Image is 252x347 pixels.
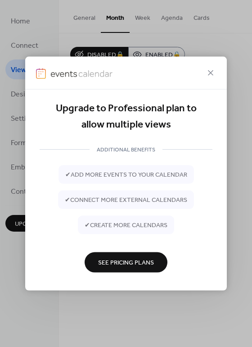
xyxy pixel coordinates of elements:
span: ADDITIONAL BENEFITS [90,145,162,155]
div: Upgrade to Professional plan to allow multiple views [40,100,212,133]
span: ✔ connect more external calendars [65,196,187,205]
span: ✔ add more events to your calendar [65,170,187,180]
img: logo-icon [36,68,46,79]
button: See Pricing Plans [85,252,167,272]
span: See Pricing Plans [98,258,154,268]
img: logo-type [50,68,112,79]
span: ✔ create more calendars [85,221,167,230]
